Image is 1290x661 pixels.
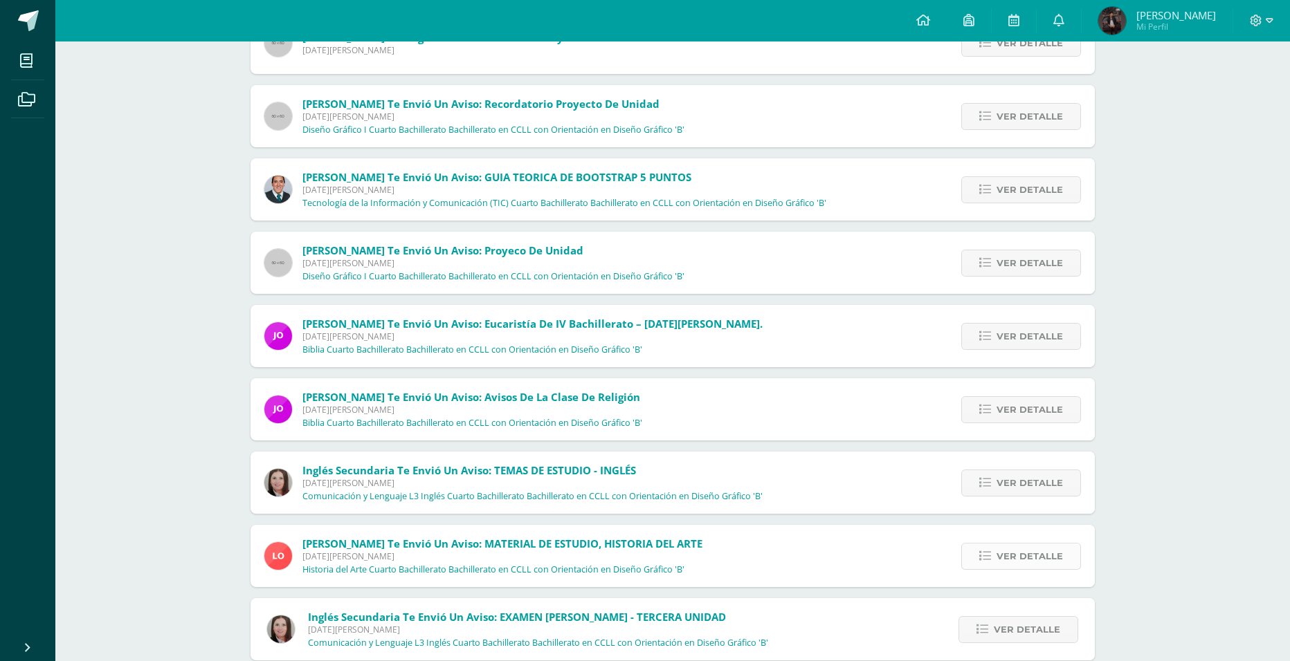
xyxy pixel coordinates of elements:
[302,97,660,111] span: [PERSON_NAME] te envió un aviso: Recordatorio Proyecto de Unidad
[302,257,684,269] span: [DATE][PERSON_NAME]
[997,397,1063,422] span: Ver detalle
[302,243,583,257] span: [PERSON_NAME] te envió un aviso: Proyeco de unidad
[997,250,1063,276] span: Ver detalle
[264,469,292,496] img: 8af0450cf43d44e38c4a1497329761f3.png
[997,543,1063,569] span: Ver detalle
[302,537,702,550] span: [PERSON_NAME] te envió un aviso: MATERIAL DE ESTUDIO, HISTORIA DEL ARTE
[302,44,714,56] span: [DATE][PERSON_NAME]
[302,317,763,330] span: [PERSON_NAME] te envió un aviso: Eucaristía de IV bachillerato – [DATE][PERSON_NAME].
[302,184,826,196] span: [DATE][PERSON_NAME]
[302,124,684,136] p: Diseño Gráfico I Cuarto Bachillerato Bachillerato en CCLL con Orientación en Diseño Gráfico 'B'
[264,395,292,423] img: 6614adf7432e56e5c9e182f11abb21f1.png
[1136,8,1216,22] span: [PERSON_NAME]
[997,470,1063,496] span: Ver detalle
[264,542,292,570] img: 59290ed508a7c2aec46e59874efad3b5.png
[302,550,702,562] span: [DATE][PERSON_NAME]
[302,111,684,122] span: [DATE][PERSON_NAME]
[264,176,292,203] img: 2306758994b507d40baaa54be1d4aa7e.png
[302,404,642,416] span: [DATE][PERSON_NAME]
[264,322,292,350] img: 6614adf7432e56e5c9e182f11abb21f1.png
[302,330,763,342] span: [DATE][PERSON_NAME]
[302,564,684,575] p: Historia del Arte Cuarto Bachillerato Bachillerato en CCLL con Orientación en Diseño Gráfico 'B'
[302,271,684,282] p: Diseño Gráfico I Cuarto Bachillerato Bachillerato en CCLL con Orientación en Diseño Gráfico 'B'
[302,463,636,477] span: Inglés Secundaria te envió un aviso: TEMAS DE ESTUDIO - INGLÉS
[1098,7,1126,35] img: 884120ebebb8206990ae697b943f25cf.png
[997,177,1063,203] span: Ver detalle
[302,477,763,489] span: [DATE][PERSON_NAME]
[997,30,1063,56] span: Ver detalle
[302,390,640,404] span: [PERSON_NAME] te envió un aviso: Avisos de la clase de religión
[264,249,292,277] img: 60x60
[302,344,642,355] p: Biblia Cuarto Bachillerato Bachillerato en CCLL con Orientación en Diseño Gráfico 'B'
[308,610,726,624] span: Inglés Secundaria te envió un aviso: EXAMEN [PERSON_NAME] - TERCERA UNIDAD
[264,29,292,57] img: 60x60
[302,170,691,184] span: [PERSON_NAME] te envió un aviso: GUIA TEORICA DE BOOTSTRAP 5 PUNTOS
[302,491,763,502] p: Comunicación y Lenguaje L3 Inglés Cuarto Bachillerato Bachillerato en CCLL con Orientación en Dis...
[302,198,826,209] p: Tecnología de la Información y Comunicación (TIC) Cuarto Bachillerato Bachillerato en CCLL con Or...
[997,104,1063,129] span: Ver detalle
[994,617,1060,642] span: Ver detalle
[1136,21,1216,32] span: Mi Perfil
[308,624,768,635] span: [DATE][PERSON_NAME]
[267,615,295,643] img: 8af0450cf43d44e38c4a1497329761f3.png
[308,637,768,649] p: Comunicación y Lenguaje L3 Inglés Cuarto Bachillerato Bachillerato en CCLL con Orientación en Dis...
[302,418,642,429] p: Biblia Cuarto Bachillerato Bachillerato en CCLL con Orientación en Diseño Gráfico 'B'
[264,102,292,130] img: 60x60
[997,324,1063,349] span: Ver detalle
